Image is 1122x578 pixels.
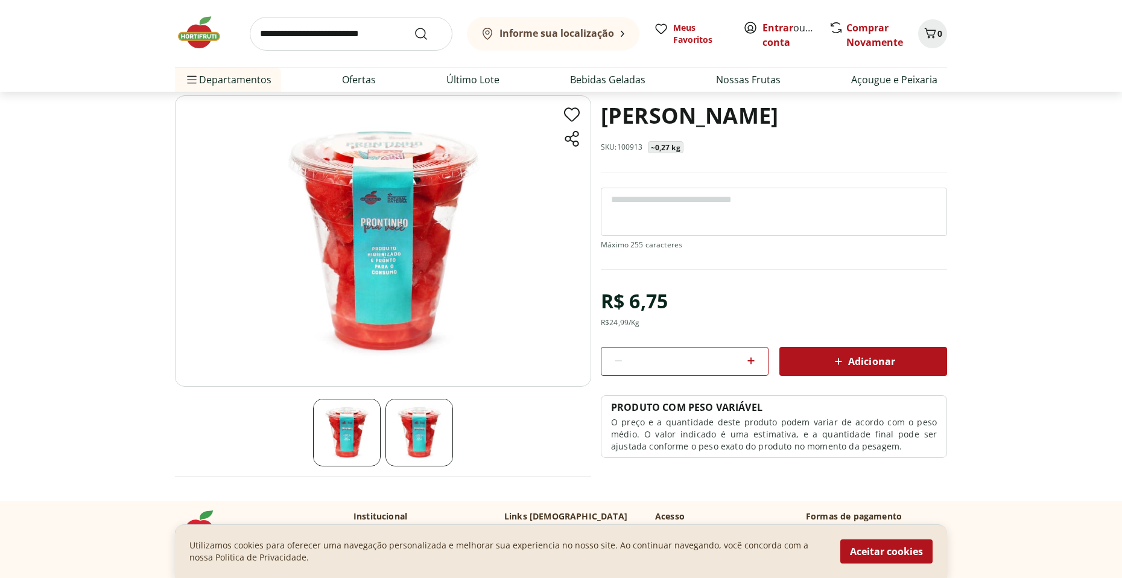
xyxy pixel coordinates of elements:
a: Criar conta [762,21,829,49]
img: Principal [175,95,591,387]
span: Departamentos [185,65,271,94]
img: Hortifruti [175,14,235,51]
p: PRODUTO COM PESO VARIÁVEL [611,401,762,414]
img: Principal [385,399,453,466]
div: R$ 24,99 /Kg [601,318,640,328]
a: Último Lote [446,72,499,87]
span: ou [762,21,816,49]
img: Hortifruti [175,510,235,547]
a: Açougue e Peixaria [851,72,937,87]
p: Utilizamos cookies para oferecer uma navegação personalizada e melhorar sua experiencia no nosso ... [189,539,826,564]
div: R$ 6,75 [601,284,668,318]
a: Bebidas Geladas [570,72,645,87]
a: Nossas Frutas [716,72,781,87]
a: Entrar [762,21,793,34]
span: Adicionar [831,354,895,369]
button: Menu [185,65,199,94]
a: Ofertas [342,72,376,87]
p: Institucional [353,510,407,522]
p: Acesso [655,510,685,522]
span: Meus Favoritos [673,22,729,46]
span: 0 [937,28,942,39]
input: search [250,17,452,51]
p: ~0,27 kg [651,143,680,153]
b: Informe sua localização [499,27,614,40]
h1: [PERSON_NAME] [601,95,778,136]
a: Comprar Novamente [846,21,903,49]
p: SKU: 100913 [601,142,643,152]
a: Meus Favoritos [654,22,729,46]
p: Formas de pagamento [806,510,947,522]
button: Carrinho [918,19,947,48]
img: Principal [313,399,381,466]
p: O preço e a quantidade deste produto podem variar de acordo com o peso médio. O valor indicado é ... [611,416,937,453]
button: Adicionar [779,347,947,376]
p: Links [DEMOGRAPHIC_DATA] [504,510,627,522]
button: Aceitar cookies [840,539,933,564]
button: Submit Search [414,27,443,41]
button: Informe sua localização [467,17,639,51]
